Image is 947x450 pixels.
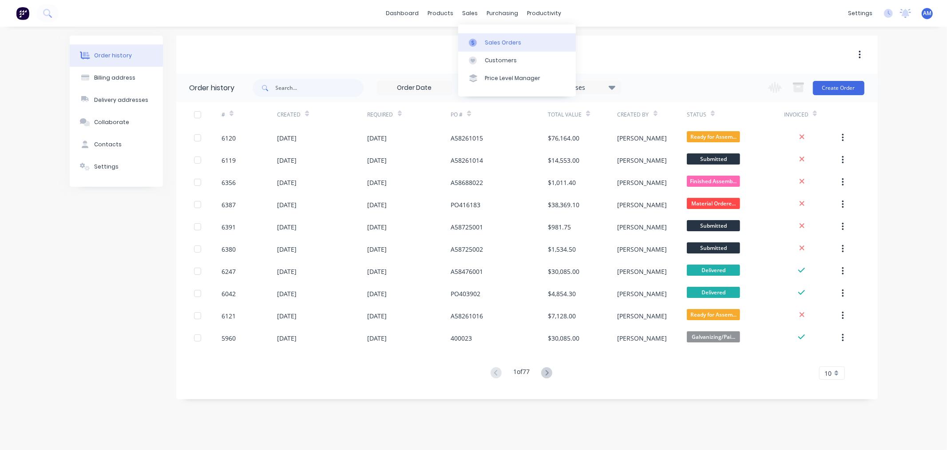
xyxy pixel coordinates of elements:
div: $7,128.00 [548,311,576,321]
div: 6119 [222,156,236,165]
span: Material Ordere... [687,198,740,209]
div: $981.75 [548,222,571,232]
span: Finished Assemb... [687,176,740,187]
div: Customers [485,56,517,64]
div: [PERSON_NAME] [618,156,667,165]
div: [PERSON_NAME] [618,178,667,187]
div: Status [687,102,784,127]
div: PO # [451,102,548,127]
div: $76,164.00 [548,133,579,143]
div: Order history [94,52,132,60]
div: $30,085.00 [548,333,579,343]
div: [DATE] [368,311,387,321]
button: Billing address [70,67,163,89]
div: 17 Statuses [546,83,621,92]
div: PO # [451,111,463,119]
div: [DATE] [368,156,387,165]
div: A58725001 [451,222,483,232]
div: A58261016 [451,311,483,321]
button: Contacts [70,133,163,156]
a: Price Level Manager [458,69,576,87]
div: Sales Orders [485,39,521,47]
div: Required [368,102,451,127]
div: Contacts [94,141,122,149]
div: Invoiced [784,111,808,119]
span: Submitted [687,153,740,165]
div: 6380 [222,245,236,254]
div: # [222,111,225,119]
div: [PERSON_NAME] [618,311,667,321]
span: Submitted [687,242,740,253]
div: Total Value [548,111,582,119]
div: [DATE] [368,289,387,298]
div: [DATE] [368,133,387,143]
div: PO416183 [451,200,480,209]
div: 6121 [222,311,236,321]
div: [PERSON_NAME] [618,133,667,143]
div: 6042 [222,289,236,298]
div: Required [368,111,393,119]
div: [PERSON_NAME] [618,245,667,254]
div: A58688022 [451,178,483,187]
span: Delivered [687,287,740,298]
div: sales [458,7,482,20]
span: Ready for Assem... [687,309,740,320]
div: Collaborate [94,118,129,126]
button: Collaborate [70,111,163,133]
button: Create Order [813,81,864,95]
div: 6247 [222,267,236,276]
input: Search... [276,79,364,97]
div: [DATE] [368,222,387,232]
div: [DATE] [277,333,297,343]
div: [DATE] [277,222,297,232]
div: products [423,7,458,20]
div: $4,854.30 [548,289,576,298]
div: [DATE] [277,267,297,276]
div: [DATE] [277,289,297,298]
div: 6391 [222,222,236,232]
div: [PERSON_NAME] [618,333,667,343]
div: Order history [190,83,235,93]
div: $38,369.10 [548,200,579,209]
div: [DATE] [368,267,387,276]
div: Total Value [548,102,617,127]
div: 6356 [222,178,236,187]
div: [DATE] [368,333,387,343]
div: [DATE] [277,311,297,321]
div: $1,011.40 [548,178,576,187]
div: [DATE] [368,178,387,187]
div: Invoiced [784,102,840,127]
div: PO403902 [451,289,480,298]
div: [DATE] [368,200,387,209]
div: [PERSON_NAME] [618,222,667,232]
a: Sales Orders [458,33,576,51]
span: Galvanizing/Pai... [687,331,740,342]
img: Factory [16,7,29,20]
div: [DATE] [277,200,297,209]
div: $1,534.50 [548,245,576,254]
div: A58261015 [451,133,483,143]
div: [DATE] [277,156,297,165]
div: A58725002 [451,245,483,254]
div: [DATE] [277,245,297,254]
div: [DATE] [368,245,387,254]
div: Created By [618,102,687,127]
div: [PERSON_NAME] [618,200,667,209]
div: 6387 [222,200,236,209]
div: Status [687,111,706,119]
button: Delivery addresses [70,89,163,111]
div: # [222,102,277,127]
div: [PERSON_NAME] [618,267,667,276]
a: dashboard [381,7,423,20]
div: productivity [523,7,566,20]
span: Submitted [687,220,740,231]
div: $14,553.00 [548,156,579,165]
button: Order history [70,44,163,67]
div: Created [277,111,301,119]
span: Ready for Assem... [687,131,740,142]
div: Price Level Manager [485,74,540,82]
div: 5960 [222,333,236,343]
button: Settings [70,156,163,178]
div: purchasing [482,7,523,20]
div: Delivery addresses [94,96,148,104]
